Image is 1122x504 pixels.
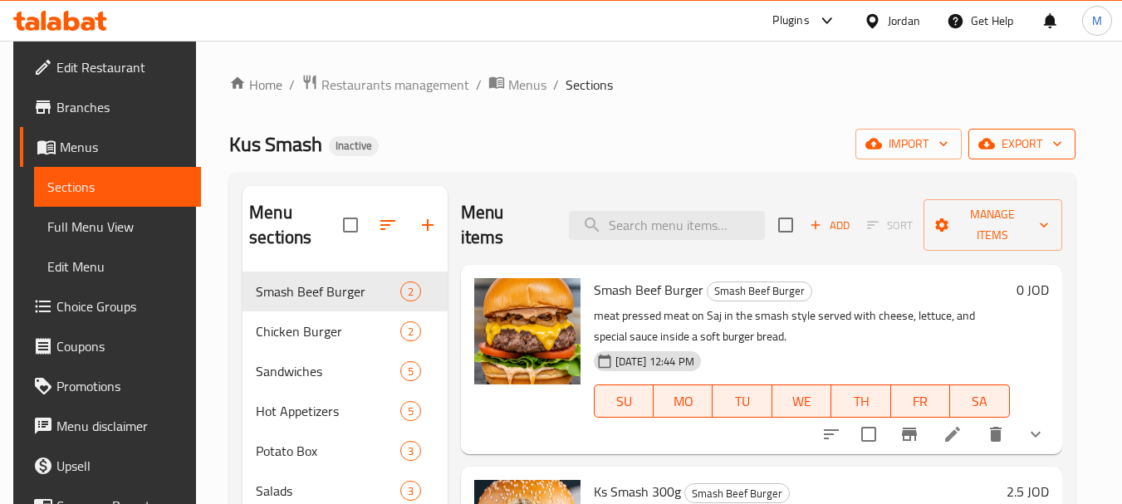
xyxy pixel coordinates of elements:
[20,366,201,406] a: Promotions
[856,213,924,238] span: Select section first
[957,389,1002,413] span: SA
[256,481,399,501] span: Salads
[807,216,852,235] span: Add
[56,456,188,476] span: Upsell
[56,296,188,316] span: Choice Groups
[301,74,469,95] a: Restaurants management
[20,127,201,167] a: Menus
[719,389,765,413] span: TU
[476,75,482,95] li: /
[20,326,201,366] a: Coupons
[891,384,950,418] button: FR
[508,75,546,95] span: Menus
[803,213,856,238] button: Add
[368,205,408,245] span: Sort sections
[898,389,943,413] span: FR
[400,481,421,501] div: items
[1016,414,1056,454] button: show more
[34,247,201,286] a: Edit Menu
[56,57,188,77] span: Edit Restaurant
[982,134,1062,154] span: export
[707,281,812,301] div: Smash Beef Burger
[20,286,201,326] a: Choice Groups
[566,75,613,95] span: Sections
[20,87,201,127] a: Branches
[56,416,188,436] span: Menu disclaimer
[400,401,421,421] div: items
[569,211,765,240] input: search
[56,376,188,396] span: Promotions
[400,361,421,381] div: items
[243,391,448,431] div: Hot Appetizers5
[47,217,188,237] span: Full Menu View
[772,384,831,418] button: WE
[654,384,713,418] button: MO
[811,414,851,454] button: sort-choices
[708,281,811,301] span: Smash Beef Burger
[685,484,789,503] span: Smash Beef Burger
[831,384,890,418] button: TH
[968,129,1075,159] button: export
[243,311,448,351] div: Chicken Burger2
[488,74,546,95] a: Menus
[47,257,188,276] span: Edit Menu
[56,336,188,356] span: Coupons
[289,75,295,95] li: /
[937,204,1049,246] span: Manage items
[950,384,1009,418] button: SA
[229,74,1075,95] nav: breadcrumb
[838,389,884,413] span: TH
[474,278,581,384] img: Smash Beef Burger
[851,417,886,452] span: Select to update
[594,277,703,302] span: Smash Beef Burger
[594,479,681,504] span: Ks Smash 300g
[1026,424,1046,444] svg: Show Choices
[401,324,420,340] span: 2
[609,354,701,369] span: [DATE] 12:44 PM
[594,306,1010,347] p: meat pressed meat on Saj in the smash style served with cheese, lettuce, and special sauce inside...
[229,75,282,95] a: Home
[768,208,803,242] span: Select section
[401,364,420,379] span: 5
[34,167,201,207] a: Sections
[243,431,448,471] div: Potato Box3
[256,401,399,421] span: Hot Appetizers
[243,272,448,311] div: Smash Beef Burger2
[400,281,421,301] div: items
[321,75,469,95] span: Restaurants management
[34,207,201,247] a: Full Menu View
[1007,480,1049,503] h6: 2.5 JOD
[461,200,549,250] h2: Menu items
[56,97,188,117] span: Branches
[408,205,448,245] button: Add section
[1092,12,1102,30] span: M
[401,284,420,300] span: 2
[401,483,420,499] span: 3
[20,406,201,446] a: Menu disclaimer
[256,321,399,341] div: Chicken Burger
[924,199,1062,251] button: Manage items
[684,483,790,503] div: Smash Beef Burger
[333,208,368,242] span: Select all sections
[553,75,559,95] li: /
[869,134,948,154] span: import
[943,424,963,444] a: Edit menu item
[400,321,421,341] div: items
[976,414,1016,454] button: delete
[660,389,706,413] span: MO
[779,389,825,413] span: WE
[803,213,856,238] span: Add item
[401,404,420,419] span: 5
[400,441,421,461] div: items
[601,389,647,413] span: SU
[256,441,399,461] span: Potato Box
[256,281,399,301] span: Smash Beef Burger
[713,384,772,418] button: TU
[256,361,399,381] span: Sandwiches
[329,136,379,156] div: Inactive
